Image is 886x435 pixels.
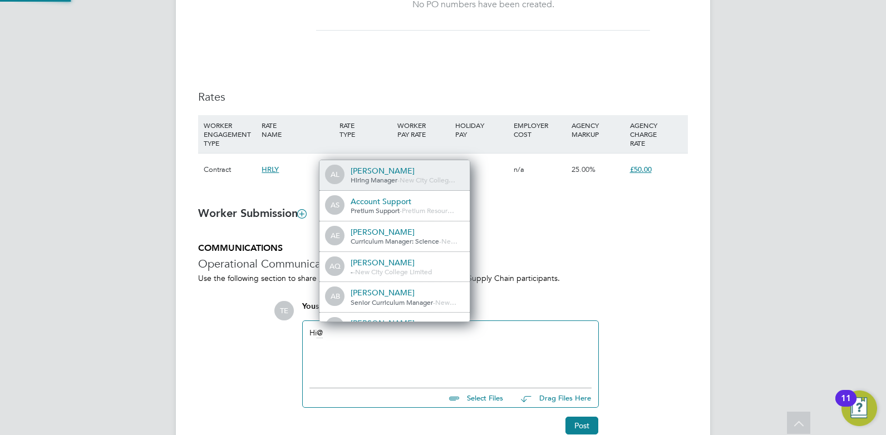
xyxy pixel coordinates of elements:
span: AH [326,318,344,336]
span: 25.00% [572,165,595,174]
span: AS [326,196,344,214]
span: Senior Curriculum Manager [351,298,433,307]
b: Worker Submission [198,206,306,220]
span: Pretium Resour… [402,206,454,215]
button: Post [565,417,598,434]
div: RATE NAME [259,115,336,144]
span: AE [326,227,344,245]
h3: Operational Communications [198,256,688,271]
span: n/a [514,165,524,174]
span: - [397,175,400,184]
span: - [439,236,441,245]
span: AL [326,166,344,184]
span: - [351,267,353,276]
div: £40.00 [395,154,452,186]
span: New City Colleg… [400,175,455,184]
span: AQ [326,258,344,275]
span: - [400,206,402,215]
span: £50.00 [630,165,652,174]
div: [PERSON_NAME] [351,166,462,176]
span: Pretium Support [351,206,400,215]
h3: Rates [198,90,688,104]
div: Hourly [337,154,395,186]
span: - [433,298,435,307]
div: [PERSON_NAME] [351,318,462,328]
span: Hiring Manager [351,175,397,184]
div: Account Support [351,196,462,206]
div: AGENCY MARKUP [569,115,627,144]
div: [PERSON_NAME] [351,258,462,268]
div: RATE TYPE [337,115,395,144]
div: 11 [841,398,851,413]
div: AGENCY CHARGE RATE [627,115,685,153]
span: Ne… [441,236,457,245]
div: WORKER PAY RATE [395,115,452,144]
div: Contract [201,154,259,186]
span: TE [274,301,294,320]
button: Open Resource Center, 11 new notifications [841,390,877,426]
h5: COMMUNICATIONS [198,243,688,254]
div: [PERSON_NAME] [351,227,462,237]
span: - [353,267,355,276]
div: WORKER ENGAGEMENT TYPE [201,115,259,153]
div: say: [302,301,599,320]
p: Use the following section to share any operational communications between Supply Chain participants. [198,273,688,283]
span: AB [326,288,344,305]
span: HRLY [262,165,279,174]
button: Drag Files Here [512,387,592,410]
div: HOLIDAY PAY [452,115,510,144]
div: Hi [309,328,592,375]
span: Curriculum Manager: Science [351,236,439,245]
span: New… [435,298,456,307]
div: EMPLOYER COST [511,115,569,144]
div: [PERSON_NAME] [351,288,462,298]
span: New City College Limited [355,267,432,276]
span: You [302,301,316,311]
